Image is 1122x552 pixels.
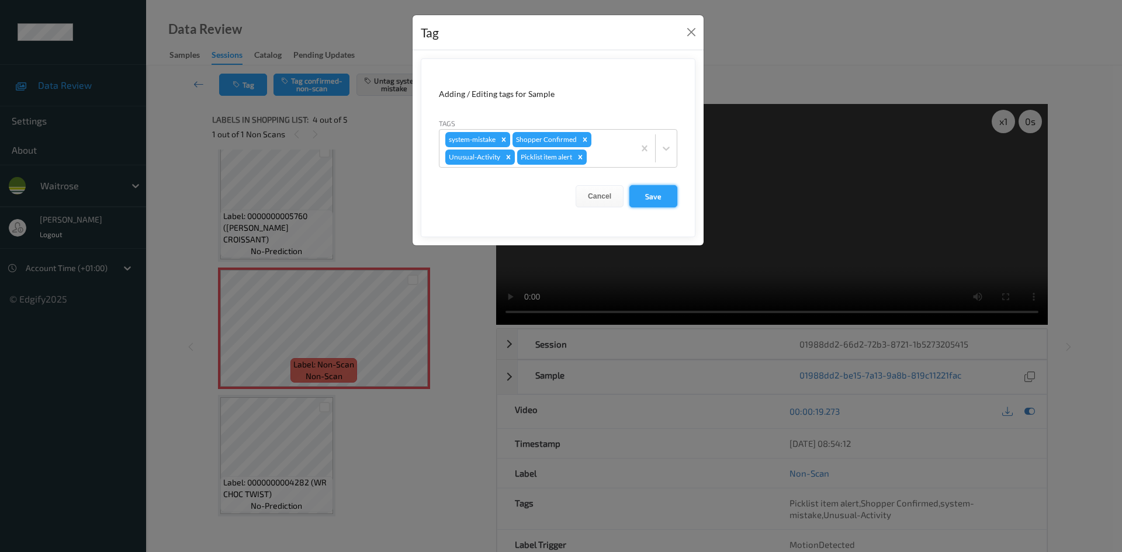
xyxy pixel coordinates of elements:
[629,185,677,207] button: Save
[683,24,699,40] button: Close
[439,118,455,129] label: Tags
[445,132,497,147] div: system-mistake
[517,150,574,165] div: Picklist item alert
[497,132,510,147] div: Remove system-mistake
[439,88,677,100] div: Adding / Editing tags for Sample
[574,150,587,165] div: Remove Picklist item alert
[579,132,591,147] div: Remove Shopper Confirmed
[445,150,502,165] div: Unusual-Activity
[512,132,579,147] div: Shopper Confirmed
[576,185,624,207] button: Cancel
[421,23,439,42] div: Tag
[502,150,515,165] div: Remove Unusual-Activity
